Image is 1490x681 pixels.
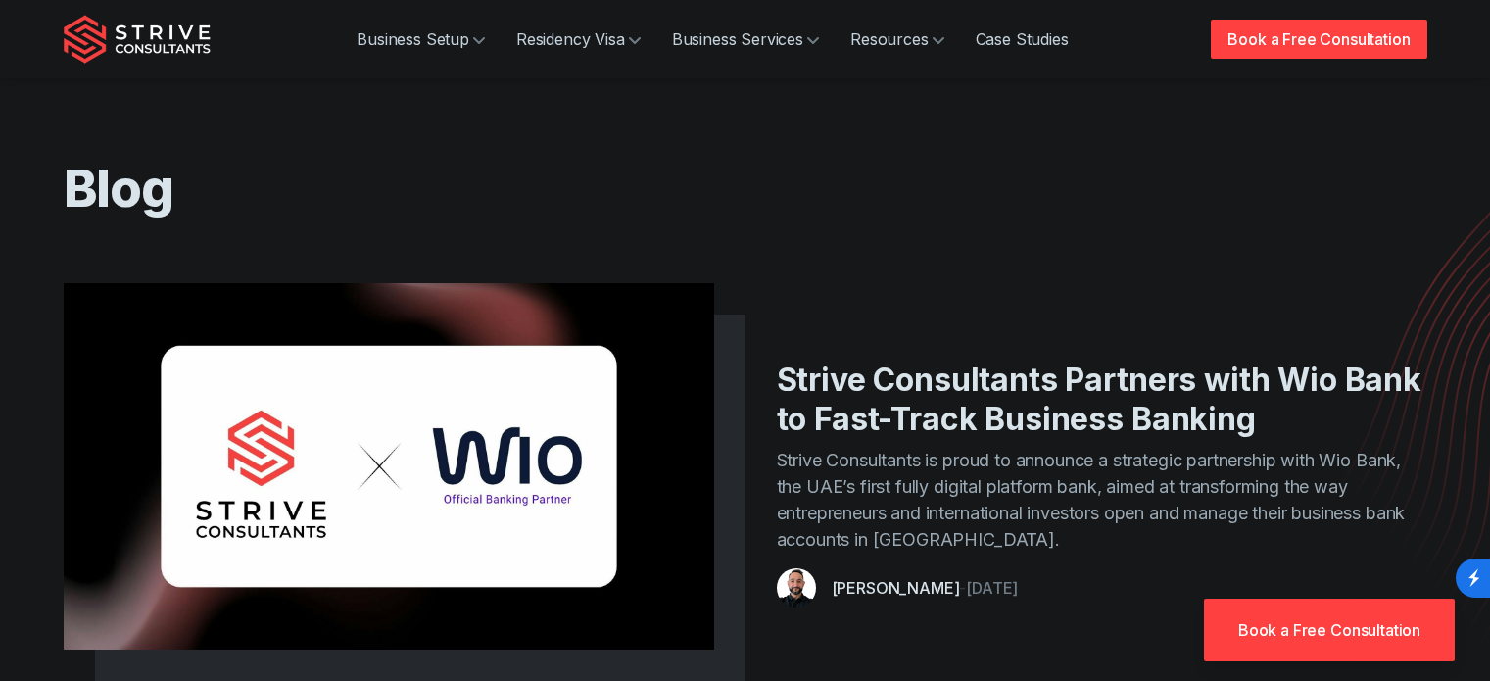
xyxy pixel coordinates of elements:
img: Strive Consultants [64,15,211,64]
time: [DATE] [966,578,1018,598]
h1: Blog [64,157,1318,220]
a: Book a Free Consultation [1204,599,1455,661]
img: aDXDSydWJ-7kSlbU_Untitleddesign-75-.png [777,568,816,608]
a: Resources [835,20,960,59]
a: Book a Free Consultation [1211,20,1426,59]
a: wio x Strive [64,299,714,665]
span: - [959,578,966,598]
a: Strive Consultants Partners with Wio Bank to Fast-Track Business Banking [777,361,1421,438]
a: Business Setup [341,20,501,59]
a: Business Services [656,20,835,59]
a: Case Studies [960,20,1084,59]
a: Residency Visa [501,20,656,59]
p: Strive Consultants is proud to announce a strategic partnership with Wio Bank, the UAE’s first fu... [777,447,1427,553]
img: wio x Strive [64,283,714,650]
a: [PERSON_NAME] [832,578,960,598]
